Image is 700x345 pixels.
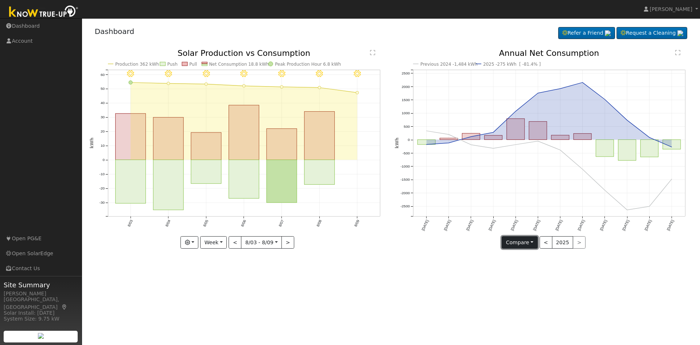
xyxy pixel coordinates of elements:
[316,70,323,77] i: 8/08 - Clear
[4,296,78,311] div: [GEOGRAPHIC_DATA], [GEOGRAPHIC_DATA]
[675,50,680,55] text: 
[626,119,629,122] circle: onclick=""
[4,315,78,323] div: System Size: 9.75 kW
[420,62,478,67] text: Previous 2024 -1,484 kWh
[153,118,183,160] rect: onclick=""
[275,62,341,67] text: Peak Production Hour 6.8 kWh
[540,236,552,249] button: <
[622,219,630,231] text: [DATE]
[229,160,259,199] rect: onclick=""
[100,144,105,148] text: 10
[603,189,606,192] circle: onclick=""
[100,130,105,134] text: 20
[129,81,132,84] circle: onclick=""
[240,70,248,77] i: 8/06 - Clear
[650,6,692,12] span: [PERSON_NAME]
[370,50,375,55] text: 
[400,191,410,195] text: -2000
[626,208,629,211] circle: onclick=""
[189,62,197,67] text: Pull
[559,149,562,152] circle: onclick=""
[555,219,563,231] text: [DATE]
[209,62,269,67] text: Net Consumption 18.8 kWh
[5,4,82,20] img: Know True-Up
[488,219,496,231] text: [DATE]
[167,62,177,67] text: Push
[663,140,681,149] rect: onclick=""
[404,124,410,129] text: 500
[164,219,171,227] text: 8/04
[552,236,573,249] button: 2025
[318,86,321,89] circle: onclick=""
[605,30,611,36] img: retrieve
[229,105,259,160] rect: onclick=""
[165,70,172,77] i: 8/04 - Clear
[4,290,78,298] div: [PERSON_NAME]
[402,85,410,89] text: 2000
[532,219,541,231] text: [DATE]
[425,143,428,146] circle: onclick=""
[278,219,284,227] text: 8/07
[559,87,562,90] circle: onclick=""
[670,146,673,149] circle: onclick=""
[417,140,435,145] rect: onclick=""
[400,178,410,182] text: -1500
[100,73,105,77] text: 60
[529,122,547,140] rect: onclick=""
[191,133,221,160] rect: onclick=""
[551,135,569,140] rect: onclick=""
[402,151,410,155] text: -500
[670,178,673,181] circle: onclick=""
[537,92,540,95] circle: onclick=""
[153,160,183,210] rect: onclick=""
[402,71,410,75] text: 2500
[499,49,599,58] text: Annual Net Consumption
[178,49,310,58] text: Solar Production vs Consumption
[394,138,400,149] text: kWh
[115,114,145,160] rect: onclick=""
[200,236,227,249] button: Week
[241,236,282,249] button: 8/03 - 8/09
[115,62,159,67] text: Production 362 kWh
[648,136,651,139] circle: onclick=""
[354,70,361,77] i: 8/09 - Clear
[510,219,518,231] text: [DATE]
[514,110,517,113] circle: onclick=""
[641,140,658,157] rect: onclick=""
[617,27,687,39] a: Request a Cleaning
[644,219,652,231] text: [DATE]
[267,129,297,160] rect: onclick=""
[100,101,105,105] text: 40
[443,219,452,231] text: [DATE]
[421,219,429,231] text: [DATE]
[356,91,359,94] circle: onclick=""
[100,87,105,91] text: 50
[61,304,68,310] a: Map
[462,133,480,139] rect: onclick=""
[354,219,360,227] text: 8/09
[127,70,134,77] i: 8/03 - Clear
[127,219,133,227] text: 8/03
[447,142,450,145] circle: onclick=""
[581,168,584,171] circle: onclick=""
[483,62,541,67] text: 2025 -275 kWh [ -81.4% ]
[280,85,283,88] circle: onclick=""
[4,309,78,317] div: Solar Install: [DATE]
[502,236,538,249] button: Compare
[167,82,170,85] circle: onclick=""
[95,27,135,36] a: Dashboard
[205,83,207,85] circle: onclick=""
[577,219,586,231] text: [DATE]
[202,70,210,77] i: 8/05 - Clear
[574,134,592,140] rect: onclick=""
[514,143,517,146] circle: onclick=""
[115,160,145,203] rect: onclick=""
[99,172,105,176] text: -10
[89,138,94,149] text: kWh
[202,219,209,227] text: 8/05
[191,160,221,184] rect: onclick=""
[229,236,241,249] button: <
[537,140,540,143] circle: onclick=""
[599,219,608,231] text: [DATE]
[99,187,105,191] text: -20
